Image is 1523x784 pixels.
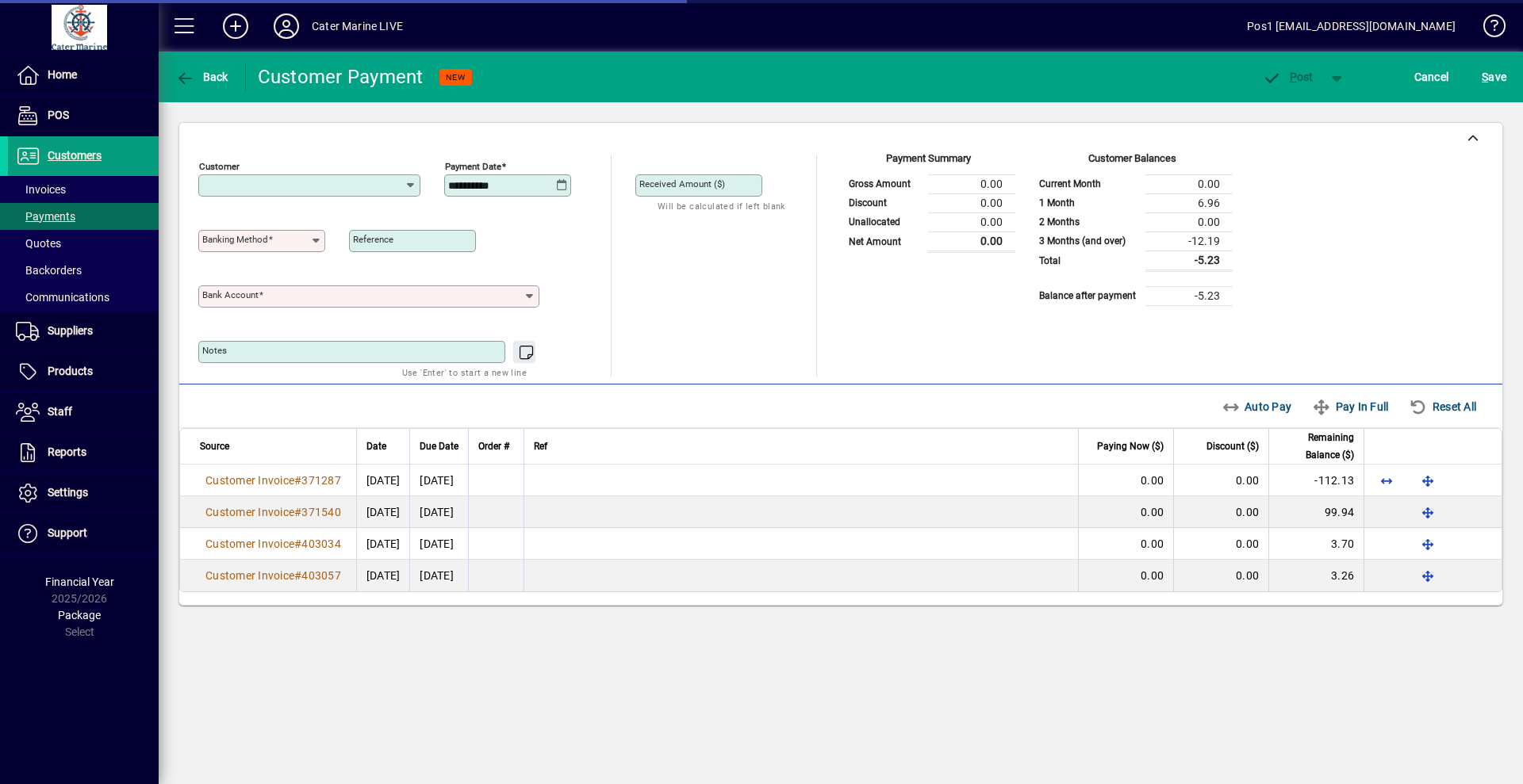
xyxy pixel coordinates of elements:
[366,569,401,582] span: [DATE]
[48,405,72,418] span: Staff
[202,234,268,245] mat-label: Banking method
[301,537,341,550] span: 403034
[928,193,1015,212] td: 0.00
[8,230,159,257] a: Quotes
[1031,151,1233,174] div: Customer Balances
[205,537,294,550] span: Customer Invoice
[1236,537,1259,550] span: 0.00
[353,234,393,245] mat-label: Reference
[159,63,246,91] app-page-header-button: Back
[1236,506,1259,518] span: 0.00
[301,506,341,518] span: 371540
[1410,63,1453,91] button: Cancel
[16,183,66,196] span: Invoices
[1031,155,1233,306] app-page-summary-card: Customer Balances
[200,535,347,553] a: Customer Invoice#403034
[8,312,159,351] a: Suppliers
[409,560,468,591] td: [DATE]
[205,506,294,518] span: Customer Invoice
[409,496,468,528] td: [DATE]
[1145,231,1233,250] td: -12.19
[175,71,228,83] span: Back
[200,438,229,455] span: Source
[202,345,227,356] mat-label: Notes
[409,528,468,560] td: [DATE]
[1236,474,1259,487] span: 0.00
[200,567,347,584] a: Customer Invoice#403057
[1145,193,1233,212] td: 6.96
[1254,63,1322,91] button: Post
[48,446,86,458] span: Reports
[1306,392,1394,421] button: Pay In Full
[8,257,159,284] a: Backorders
[366,474,401,487] span: [DATE]
[1141,537,1164,550] span: 0.00
[294,474,301,487] span: #
[1141,474,1164,487] span: 0.00
[445,161,501,172] mat-label: Payment Date
[294,569,301,582] span: #
[1314,474,1354,487] span: -112.13
[841,155,1015,253] app-page-summary-card: Payment Summary
[1031,231,1145,250] td: 3 Months (and over)
[200,503,347,521] a: Customer Invoice#371540
[8,176,159,203] a: Invoices
[301,474,341,487] span: 371287
[48,68,77,81] span: Home
[639,178,725,189] mat-label: Received Amount ($)
[1331,569,1354,582] span: 3.26
[1145,250,1233,270] td: -5.23
[301,569,341,582] span: 403057
[312,13,403,39] div: Cater Marine LIVE
[1325,506,1354,518] span: 99.94
[8,473,159,513] a: Settings
[366,537,401,550] span: [DATE]
[366,438,386,455] span: Date
[1141,569,1164,582] span: 0.00
[8,514,159,553] a: Support
[58,609,101,621] span: Package
[1331,537,1354,550] span: 3.70
[16,237,61,250] span: Quotes
[1482,64,1506,90] span: ave
[16,264,82,277] span: Backorders
[1482,71,1488,83] span: S
[294,506,301,518] span: #
[202,289,259,300] mat-label: Bank Account
[420,438,458,455] span: Due Date
[1262,71,1314,83] span: ost
[1236,569,1259,582] span: 0.00
[199,161,240,172] mat-label: Customer
[1031,193,1145,212] td: 1 Month
[409,465,468,496] td: [DATE]
[841,231,928,251] td: Net Amount
[210,12,261,40] button: Add
[8,433,159,472] a: Reports
[402,363,527,381] mat-hint: Use 'Enter' to start a new line
[1097,438,1164,455] span: Paying Now ($)
[1031,212,1145,231] td: 2 Months
[841,193,928,212] td: Discount
[658,197,785,215] mat-hint: Will be calculated if left blank
[928,212,1015,231] td: 0.00
[1402,392,1483,421] button: Reset All
[48,365,93,377] span: Products
[366,506,401,518] span: [DATE]
[1409,394,1476,419] span: Reset All
[45,576,114,588] span: Financial Year
[841,151,1015,174] div: Payment Summary
[841,212,928,231] td: Unallocated
[258,64,424,90] div: Customer Payment
[1145,174,1233,193] td: 0.00
[478,438,509,455] span: Order #
[1279,429,1354,464] span: Remaining Balance ($)
[8,203,159,230] a: Payments
[48,324,93,337] span: Suppliers
[1145,212,1233,231] td: 0.00
[48,486,88,499] span: Settings
[205,569,294,582] span: Customer Invoice
[48,149,102,162] span: Customers
[48,109,69,121] span: POS
[1207,438,1259,455] span: Discount ($)
[171,63,232,91] button: Back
